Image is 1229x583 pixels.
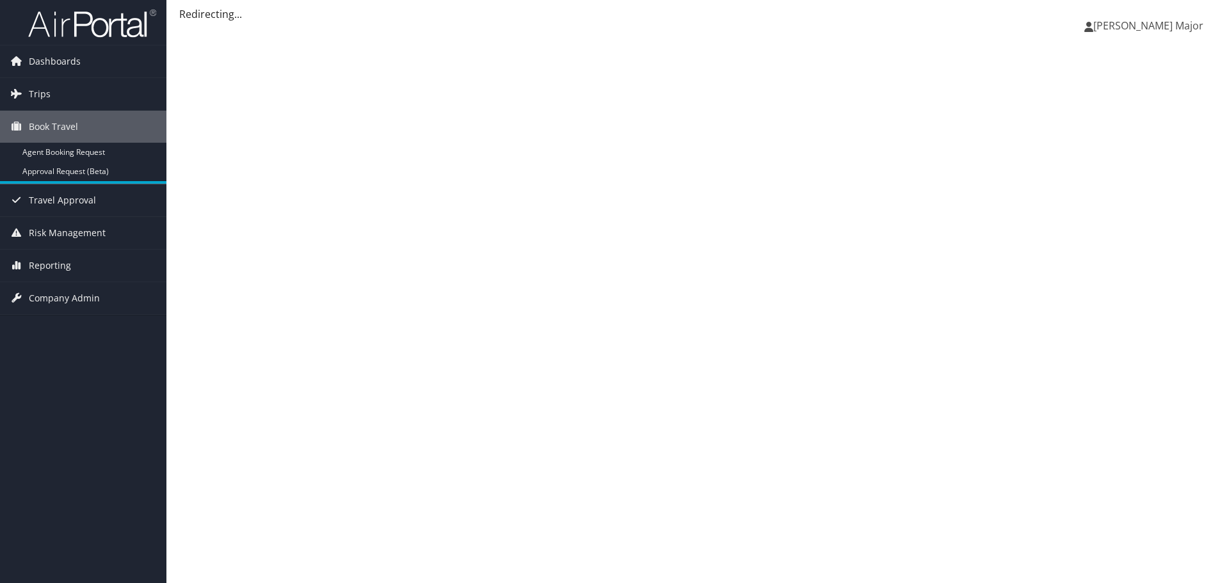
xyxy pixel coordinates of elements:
[29,45,81,77] span: Dashboards
[29,184,96,216] span: Travel Approval
[29,217,106,249] span: Risk Management
[29,282,100,314] span: Company Admin
[1093,19,1203,33] span: [PERSON_NAME] Major
[29,78,51,110] span: Trips
[29,250,71,282] span: Reporting
[29,111,78,143] span: Book Travel
[179,6,1216,22] div: Redirecting...
[1084,6,1216,45] a: [PERSON_NAME] Major
[28,8,156,38] img: airportal-logo.png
